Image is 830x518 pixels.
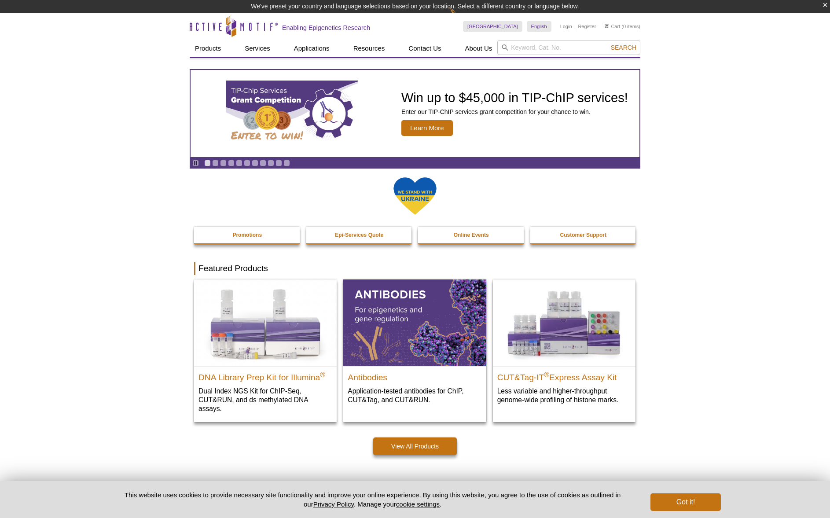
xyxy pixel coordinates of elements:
[527,21,551,32] a: English
[401,108,628,116] p: Enter our TIP-ChIP services grant competition for your chance to win.
[232,232,262,238] strong: Promotions
[212,160,219,166] a: Go to slide 2
[236,160,242,166] a: Go to slide 5
[605,21,640,32] li: (0 items)
[497,369,631,382] h2: CUT&Tag-IT Express Assay Kit
[260,160,266,166] a: Go to slide 8
[192,160,199,166] a: Toggle autoplay
[198,369,332,382] h2: DNA Library Prep Kit for Illumina
[605,23,620,29] a: Cart
[244,160,250,166] a: Go to slide 6
[373,437,457,455] a: View All Products
[401,120,453,136] span: Learn More
[289,40,335,57] a: Applications
[403,40,446,57] a: Contact Us
[497,40,640,55] input: Keyword, Cat. No.
[191,70,639,157] a: TIP-ChIP Services Grant Competition Win up to $45,000 in TIP-ChIP services! Enter our TIP-ChIP se...
[343,279,486,366] img: All Antibodies
[109,490,636,509] p: This website uses cookies to provide necessary site functionality and improve your online experie...
[283,160,290,166] a: Go to slide 11
[348,40,390,57] a: Resources
[401,91,628,104] h2: Win up to $45,000 in TIP-ChIP services!
[198,386,332,413] p: Dual Index NGS Kit for ChIP-Seq, CUT&RUN, and ds methylated DNA assays.
[608,44,639,51] button: Search
[194,227,301,243] a: Promotions
[335,232,383,238] strong: Epi-Services Quote
[650,493,721,511] button: Got it!
[220,160,227,166] a: Go to slide 3
[493,279,635,366] img: CUT&Tag-IT® Express Assay Kit
[396,500,440,508] button: cookie settings
[194,279,337,366] img: DNA Library Prep Kit for Illumina
[497,386,631,404] p: Less variable and higher-throughput genome-wide profiling of histone marks​.
[544,371,549,378] sup: ®
[252,160,258,166] a: Go to slide 7
[306,227,413,243] a: Epi-Services Quote
[454,232,489,238] strong: Online Events
[463,21,522,32] a: [GEOGRAPHIC_DATA]
[348,386,481,404] p: Application-tested antibodies for ChIP, CUT&Tag, and CUT&RUN.
[194,279,337,422] a: DNA Library Prep Kit for Illumina DNA Library Prep Kit for Illumina® Dual Index NGS Kit for ChIP-...
[343,279,486,413] a: All Antibodies Antibodies Application-tested antibodies for ChIP, CUT&Tag, and CUT&RUN.
[275,160,282,166] a: Go to slide 10
[204,160,211,166] a: Go to slide 1
[605,24,609,28] img: Your Cart
[228,160,235,166] a: Go to slide 4
[574,21,576,32] li: |
[393,176,437,216] img: We Stand With Ukraine
[530,227,637,243] a: Customer Support
[190,40,226,57] a: Products
[191,70,639,157] article: TIP-ChIP Services Grant Competition
[313,500,354,508] a: Privacy Policy
[268,160,274,166] a: Go to slide 9
[226,81,358,147] img: TIP-ChIP Services Grant Competition
[578,23,596,29] a: Register
[239,40,275,57] a: Services
[611,44,636,51] span: Search
[282,24,370,32] h2: Enabling Epigenetics Research
[560,232,606,238] strong: Customer Support
[418,227,525,243] a: Online Events
[450,7,473,27] img: Change Here
[194,262,636,275] h2: Featured Products
[348,369,481,382] h2: Antibodies
[560,23,572,29] a: Login
[320,371,325,378] sup: ®
[493,279,635,413] a: CUT&Tag-IT® Express Assay Kit CUT&Tag-IT®Express Assay Kit Less variable and higher-throughput ge...
[460,40,498,57] a: About Us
